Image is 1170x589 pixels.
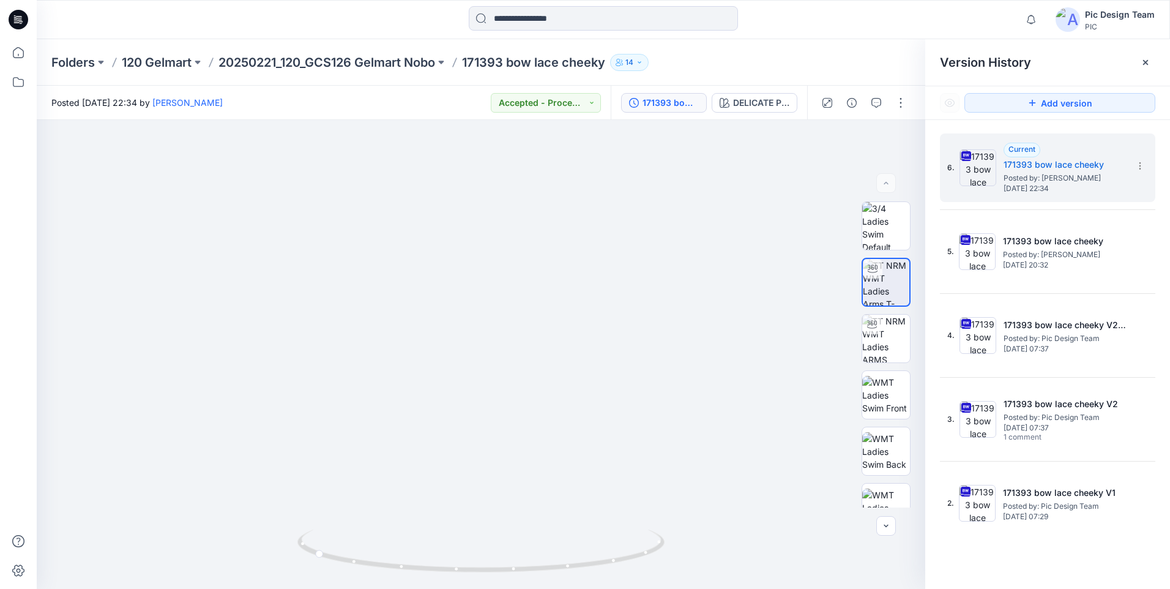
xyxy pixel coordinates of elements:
div: Pic Design Team [1085,7,1155,22]
img: WMT Ladies Swim Back [862,432,910,471]
span: 1 comment [1004,433,1089,443]
h5: 171393 bow lace cheeky V1 [1003,486,1125,500]
button: 171393 bow lace cheeky [621,93,707,113]
span: 6. [947,162,955,173]
img: 3/4 Ladies Swim Default [862,202,910,250]
span: 5. [947,246,954,257]
img: 171393 bow lace cheeky V2_REV1 [959,317,996,354]
button: Close [1141,58,1150,67]
img: 171393 bow lace cheeky V1 [959,485,996,522]
span: 4. [947,330,955,341]
span: Posted by: Libby Wilson [1003,249,1125,261]
img: 171393 bow lace cheeky V2 [959,401,996,438]
span: Posted by: Libby Wilson [1004,172,1126,184]
span: Posted by: Pic Design Team [1004,411,1126,424]
span: [DATE] 07:37 [1004,424,1126,432]
span: [DATE] 07:29 [1003,512,1125,521]
img: WMT Ladies Swim Left [862,489,910,527]
span: [DATE] 07:37 [1004,345,1126,353]
button: 14 [610,54,649,71]
h5: 171393 bow lace cheeky V2 [1004,397,1126,411]
button: Show Hidden Versions [940,93,959,113]
a: Folders [51,54,95,71]
p: 14 [625,56,633,69]
span: Posted by: Pic Design Team [1004,332,1126,345]
span: 3. [947,414,955,425]
button: Details [842,93,862,113]
span: Version History [940,55,1031,70]
span: Posted [DATE] 22:34 by [51,96,223,109]
img: 171393 bow lace cheeky [959,233,996,270]
div: 171393 bow lace cheeky [643,96,699,110]
img: avatar [1056,7,1080,32]
img: WMT Ladies Swim Front [862,376,910,415]
img: TT NRM WMT Ladies ARMS DOWN [862,315,910,362]
div: DELICATE PINK [733,96,789,110]
button: Add version [964,93,1155,113]
span: 2. [947,498,954,509]
span: [DATE] 22:34 [1004,184,1126,193]
span: Current [1008,144,1035,154]
div: PIC [1085,22,1155,31]
h5: 171393 bow lace cheeky V2_REV1 [1004,318,1126,332]
p: 171393 bow lace cheeky [462,54,605,71]
h5: 171393 bow lace cheeky [1004,157,1126,172]
a: 120 Gelmart [122,54,192,71]
button: DELICATE PINK [712,93,797,113]
span: Posted by: Pic Design Team [1003,500,1125,512]
a: [PERSON_NAME] [152,97,223,108]
a: 20250221_120_GCS126 Gelmart Nobo [218,54,435,71]
img: 171393 bow lace cheeky [959,149,996,186]
h5: 171393 bow lace cheeky [1003,234,1125,249]
img: TT NRM WMT Ladies Arms T-POSE [863,259,909,306]
span: [DATE] 20:32 [1003,261,1125,269]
